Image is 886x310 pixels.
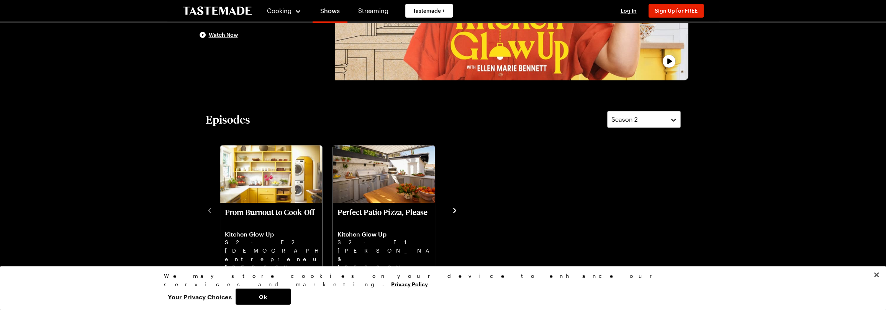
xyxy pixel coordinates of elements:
span: Log In [621,7,637,14]
button: Season 2 [607,111,681,128]
p: Perfect Patio Pizza, Please [337,207,430,226]
div: 2 / 2 [332,143,445,276]
span: Cooking [267,7,292,14]
div: Perfect Patio Pizza, Please [333,145,435,276]
img: Perfect Patio Pizza, Please [333,145,435,203]
div: We may store cookies on your device to enhance our services and marketing. [164,272,716,289]
span: Watch Now [209,31,238,39]
a: Shows [313,2,347,23]
p: Kitchen Glow Up [337,230,430,238]
span: Season 2 [611,115,638,124]
button: navigate to next item [451,205,459,214]
button: Ok [236,289,291,305]
button: Close [868,266,885,283]
button: Sign Up for FREE [649,4,704,18]
h2: Episodes [206,113,250,126]
span: Tastemade + [413,7,445,15]
p: S2 - E2 [225,238,318,246]
a: More information about your privacy, opens in a new tab [391,280,428,287]
a: From Burnout to Cook-Off [225,207,318,271]
img: From Burnout to Cook-Off [220,145,322,203]
button: Your Privacy Choices [164,289,236,305]
a: Tastemade + [405,4,453,18]
a: To Tastemade Home Page [183,7,252,15]
p: [DEMOGRAPHIC_DATA] entrepreneur [PERSON_NAME] & her husband [PERSON_NAME] need [PERSON_NAME] to f... [225,246,318,271]
div: 1 / 2 [219,143,332,276]
p: Kitchen Glow Up [225,230,318,238]
a: Perfect Patio Pizza, Please [337,207,430,271]
div: From Burnout to Cook-Off [220,145,322,276]
p: From Burnout to Cook-Off [225,207,318,226]
div: Privacy [164,272,716,305]
button: Log In [613,7,644,15]
button: Cooking [267,2,302,20]
span: Sign Up for FREE [655,7,698,14]
button: navigate to previous item [206,205,213,214]
p: S2 - E1 [337,238,430,246]
p: [PERSON_NAME] & [PERSON_NAME] ask [PERSON_NAME] to turn their backyard into a dream outdoor kitch... [337,246,430,271]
